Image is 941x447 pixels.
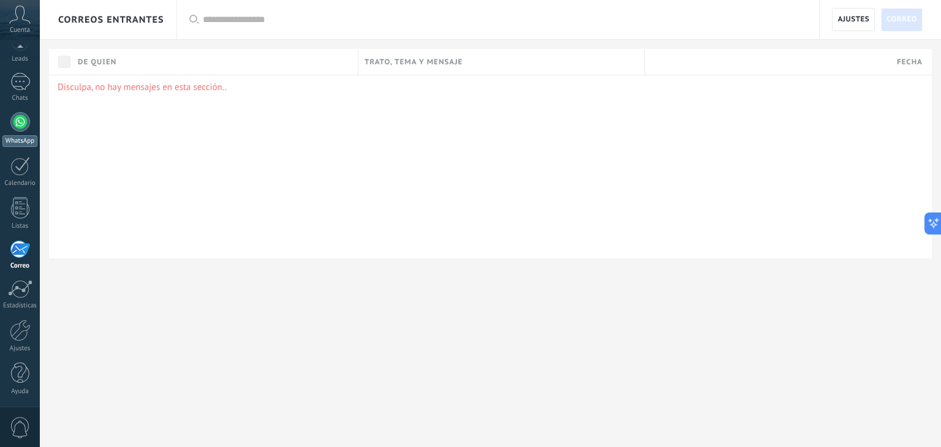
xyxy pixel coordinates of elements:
[2,55,38,63] div: Leads
[10,26,30,34] span: Cuenta
[886,9,917,31] span: Correo
[837,9,869,31] span: Ajustes
[2,345,38,353] div: Ajustes
[832,8,875,31] a: Ajustes
[2,135,37,147] div: WhatsApp
[58,81,923,93] p: Disculpa, no hay mensajes en esta sección..
[2,302,38,310] div: Estadísticas
[78,56,116,68] span: De quien
[897,56,923,68] span: Fecha
[2,388,38,396] div: Ayuda
[881,8,923,31] a: Correo
[2,262,38,270] div: Correo
[365,56,463,68] span: Trato, tema y mensaje
[2,222,38,230] div: Listas
[2,179,38,187] div: Calendario
[2,94,38,102] div: Chats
